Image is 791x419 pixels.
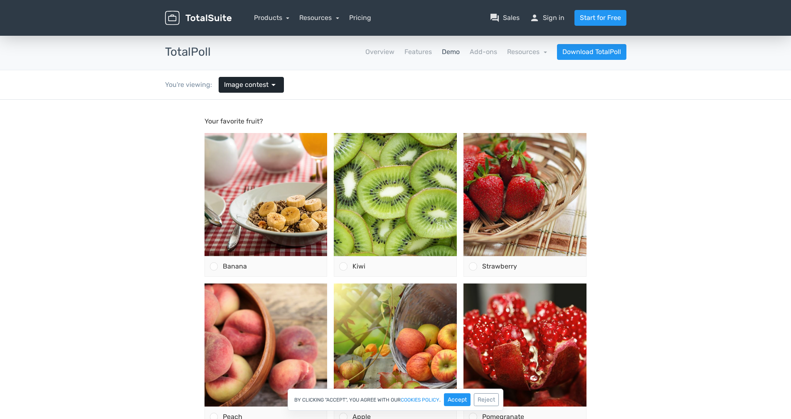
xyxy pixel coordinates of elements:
[205,17,587,27] p: Your favorite fruit?
[530,13,564,23] a: personSign in
[463,33,586,156] img: strawberry-1180048_1920-500x500.jpg
[223,163,247,170] span: Banana
[482,163,517,170] span: Strawberry
[515,341,552,362] button: Results
[444,393,471,406] button: Accept
[205,184,328,307] img: peach-3314679_1920-500x500.jpg
[352,313,371,321] span: Apple
[205,33,328,156] img: cereal-898073_1920-500x500.jpg
[404,47,432,57] a: Features
[490,13,520,23] a: question_answerSales
[165,80,219,90] div: You're viewing:
[224,80,269,90] span: Image contest
[334,33,457,156] img: fruit-3246127_1920-500x500.jpg
[482,313,524,321] span: Pomegranate
[490,13,500,23] span: question_answer
[474,393,499,406] button: Reject
[299,14,339,22] a: Resources
[530,13,540,23] span: person
[269,80,278,90] span: arrow_drop_down
[442,47,460,57] a: Demo
[559,341,587,362] button: Vote
[352,163,365,170] span: Kiwi
[254,14,290,22] a: Products
[463,184,586,307] img: pomegranate-196800_1920-500x500.jpg
[401,397,439,402] a: cookies policy
[349,13,371,23] a: Pricing
[470,47,497,57] a: Add-ons
[219,77,284,93] a: Image contest arrow_drop_down
[574,10,626,26] a: Start for Free
[223,313,242,321] span: Peach
[365,47,394,57] a: Overview
[557,44,626,60] a: Download TotalPoll
[288,389,503,411] div: By clicking "Accept", you agree with our .
[165,11,232,25] img: TotalSuite for WordPress
[334,184,457,307] img: apple-1776744_1920-500x500.jpg
[507,48,547,56] a: Resources
[165,46,211,59] h3: TotalPoll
